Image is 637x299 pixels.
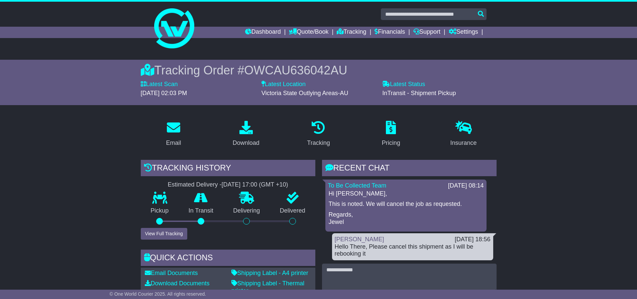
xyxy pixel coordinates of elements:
div: Pricing [382,138,400,147]
div: Quick Actions [141,250,315,268]
span: Victoria State Outlying Areas-AU [261,90,348,96]
div: Insurance [450,138,477,147]
label: Latest Scan [141,81,178,88]
div: [DATE] 08:14 [448,182,484,190]
div: Estimated Delivery - [141,181,315,189]
div: [DATE] 18:56 [455,236,491,243]
div: Tracking [307,138,330,147]
a: Tracking [303,118,334,150]
a: Dashboard [245,27,281,38]
div: Tracking Order # [141,63,497,77]
div: Download [233,138,259,147]
p: This is noted. We will cancel the job as requested. [329,201,483,208]
a: Support [413,27,440,38]
a: Settings [449,27,478,38]
div: Hello There, Please cancel this shipment as I will be rebooking it [335,243,491,258]
div: Tracking history [141,160,315,178]
a: Quote/Book [289,27,328,38]
a: Insurance [446,118,481,150]
div: [DATE] 17:00 (GMT +10) [222,181,288,189]
a: Download [228,118,264,150]
span: InTransit - Shipment Pickup [382,90,456,96]
a: Tracking [337,27,366,38]
a: Financials [375,27,405,38]
a: Pricing [378,118,405,150]
p: Regards, Jewel [329,211,483,226]
p: Hi [PERSON_NAME], [329,190,483,198]
button: View Full Tracking [141,228,187,240]
a: To Be Collected Team [328,182,387,189]
span: [DATE] 02:03 PM [141,90,187,96]
p: In Transit [179,207,223,215]
p: Delivering [223,207,270,215]
a: [PERSON_NAME] [335,236,384,243]
a: Email Documents [145,270,198,276]
a: Download Documents [145,280,210,287]
a: Shipping Label - Thermal printer [231,280,305,294]
p: Pickup [141,207,179,215]
a: Email [162,118,185,150]
div: Email [166,138,181,147]
a: Shipping Label - A4 printer [231,270,308,276]
label: Latest Location [261,81,306,88]
p: Delivered [270,207,315,215]
div: RECENT CHAT [322,160,497,178]
span: OWCAU636042AU [244,63,347,77]
span: © One World Courier 2025. All rights reserved. [110,291,206,297]
label: Latest Status [382,81,425,88]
